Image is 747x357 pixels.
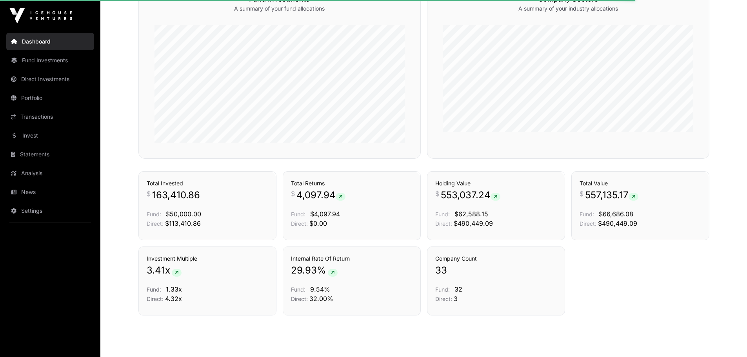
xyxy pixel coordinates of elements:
[309,219,327,227] span: $0.00
[435,295,452,302] span: Direct:
[147,189,151,198] span: $
[6,108,94,125] a: Transactions
[165,295,182,303] span: 4.32x
[435,286,450,293] span: Fund:
[454,219,493,227] span: $490,449.09
[147,179,268,187] h3: Total Invested
[441,189,500,201] span: 553,037.24
[309,295,333,303] span: 32.00%
[435,220,452,227] span: Direct:
[708,319,747,357] iframe: Chat Widget
[598,219,637,227] span: $490,449.09
[166,210,201,218] span: $50,000.00
[310,285,330,293] span: 9.54%
[6,33,94,50] a: Dashboard
[435,189,439,198] span: $
[435,255,557,263] h3: Company Count
[454,285,462,293] span: 32
[147,295,164,302] span: Direct:
[291,220,308,227] span: Direct:
[580,211,594,217] span: Fund:
[9,8,72,24] img: Icehouse Ventures Logo
[454,295,458,303] span: 3
[6,146,94,163] a: Statements
[6,165,94,182] a: Analysis
[6,202,94,219] a: Settings
[291,295,308,302] span: Direct:
[599,210,633,218] span: $66,686.08
[154,5,405,13] p: A summary of your fund allocations
[6,127,94,144] a: Invest
[147,220,164,227] span: Direct:
[147,286,161,293] span: Fund:
[6,52,94,69] a: Fund Investments
[585,189,638,201] span: 557,135.17
[291,264,317,277] span: 29.93
[147,264,165,277] span: 3.41
[580,220,596,227] span: Direct:
[580,179,701,187] h3: Total Value
[291,255,413,263] h3: Internal Rate Of Return
[580,189,583,198] span: $
[165,219,201,227] span: $113,410.86
[310,210,340,218] span: $4,097.94
[454,210,488,218] span: $62,588.15
[147,255,268,263] h3: Investment Multiple
[435,179,557,187] h3: Holding Value
[6,71,94,88] a: Direct Investments
[435,211,450,217] span: Fund:
[165,264,170,277] span: x
[443,5,693,13] p: A summary of your industry allocations
[296,189,345,201] span: 4,097.94
[166,285,182,293] span: 1.33x
[317,264,326,277] span: %
[147,211,161,217] span: Fund:
[152,189,200,201] span: 163,410.86
[6,183,94,201] a: News
[6,89,94,107] a: Portfolio
[291,211,305,217] span: Fund:
[291,179,413,187] h3: Total Returns
[435,264,447,277] span: 33
[291,286,305,293] span: Fund:
[291,189,295,198] span: $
